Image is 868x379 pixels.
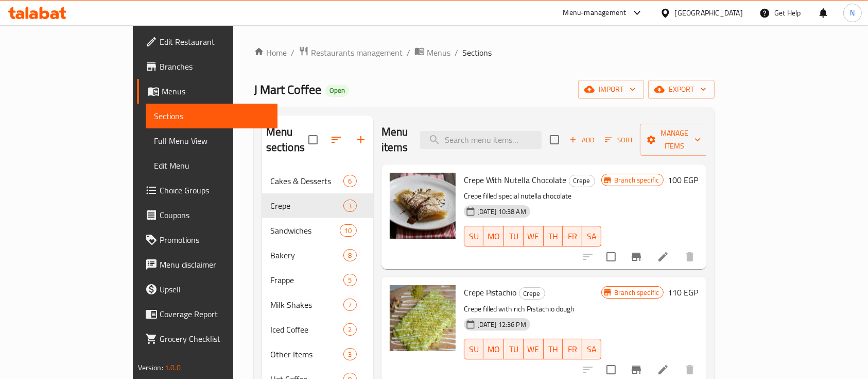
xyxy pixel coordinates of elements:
[262,218,373,243] div: Sandwiches10
[582,339,602,359] button: SA
[325,85,349,97] div: Open
[137,302,278,326] a: Coverage Report
[270,249,344,261] span: Bakery
[640,124,709,156] button: Manage items
[656,83,706,96] span: export
[262,193,373,218] div: Crepe3
[137,178,278,203] a: Choice Groups
[311,46,403,59] span: Restaurants management
[508,229,519,244] span: TU
[464,303,602,316] p: Crepe filled with rich Pistachio dough
[160,60,270,73] span: Branches
[324,127,349,152] span: Sort sections
[262,243,373,268] div: Bakery8
[624,244,649,269] button: Branch-specific-item
[262,169,373,193] div: Cakes & Desserts6
[464,172,567,188] span: Crepe With Nutella Chocolate
[567,342,578,357] span: FR
[344,251,356,260] span: 8
[146,128,278,153] a: Full Menu View
[548,229,559,244] span: TH
[344,275,356,285] span: 5
[160,283,270,295] span: Upsell
[266,124,308,155] h2: Menu sections
[160,333,270,345] span: Grocery Checklist
[137,29,278,54] a: Edit Restaurant
[343,299,356,311] div: items
[160,234,270,246] span: Promotions
[262,292,373,317] div: Milk Shakes7
[344,201,356,211] span: 3
[340,224,356,237] div: items
[160,36,270,48] span: Edit Restaurant
[519,288,545,300] span: Crepe
[340,226,356,236] span: 10
[343,175,356,187] div: items
[291,46,294,59] li: /
[160,209,270,221] span: Coupons
[344,300,356,310] span: 7
[668,285,698,300] h6: 110 EGP
[569,175,595,187] div: Crepe
[344,350,356,359] span: 3
[270,274,344,286] span: Frappe
[154,135,270,147] span: Full Menu View
[137,54,278,79] a: Branches
[162,85,270,97] span: Menus
[568,134,596,146] span: Add
[160,308,270,320] span: Coverage Report
[407,46,410,59] li: /
[544,226,563,246] button: TH
[344,325,356,335] span: 2
[544,339,563,359] button: TH
[137,252,278,277] a: Menu disclaimer
[657,251,669,263] a: Edit menu item
[488,342,500,357] span: MO
[464,339,483,359] button: SU
[344,176,356,186] span: 6
[508,342,519,357] span: TU
[563,339,582,359] button: FR
[390,173,456,239] img: Crepe With Nutella Chocolate
[343,323,356,336] div: items
[137,277,278,302] a: Upsell
[302,129,324,151] span: Select all sections
[154,159,270,172] span: Edit Menu
[414,46,450,59] a: Menus
[610,288,663,298] span: Branch specific
[586,83,636,96] span: import
[299,46,403,59] a: Restaurants management
[165,361,181,374] span: 1.0.0
[160,184,270,196] span: Choice Groups
[544,129,565,151] span: Select section
[270,323,344,336] span: Iced Coffee
[504,339,524,359] button: TU
[668,173,698,187] h6: 100 EGP
[343,249,356,261] div: items
[464,226,483,246] button: SU
[462,46,492,59] span: Sections
[675,7,743,19] div: [GEOGRAPHIC_DATA]
[524,226,544,246] button: WE
[270,348,344,360] span: Other Items
[270,175,344,187] div: Cakes & Desserts
[270,200,344,212] span: Crepe
[262,268,373,292] div: Frappe5
[600,246,622,268] span: Select to update
[850,7,855,19] span: N
[548,342,559,357] span: TH
[565,132,598,148] span: Add item
[464,190,602,203] p: Crepe filled special nutella chocolate
[390,285,456,351] img: Crepe Pistachio
[483,339,504,359] button: MO
[137,326,278,351] a: Grocery Checklist
[464,285,517,300] span: Crepe Pistachio
[473,320,530,329] span: [DATE] 12:36 PM
[524,339,544,359] button: WE
[270,224,340,237] span: Sandwiches
[678,244,702,269] button: delete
